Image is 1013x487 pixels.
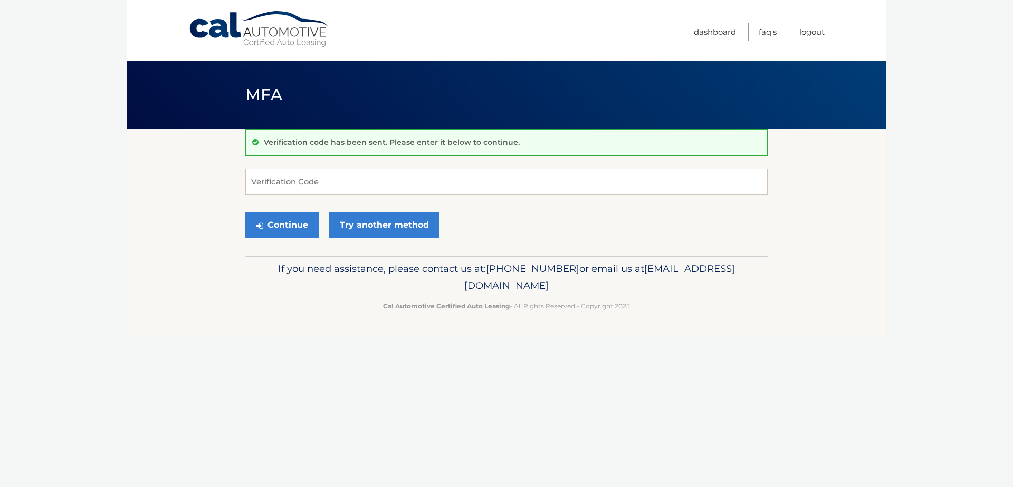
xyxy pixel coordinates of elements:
span: [PHONE_NUMBER] [486,262,579,275]
input: Verification Code [245,169,768,195]
span: MFA [245,85,282,104]
a: Logout [799,23,825,41]
a: Dashboard [694,23,736,41]
span: [EMAIL_ADDRESS][DOMAIN_NAME] [464,262,735,291]
strong: Cal Automotive Certified Auto Leasing [383,302,510,310]
a: Cal Automotive [188,11,331,48]
a: FAQ's [759,23,777,41]
a: Try another method [329,212,439,238]
button: Continue [245,212,319,238]
p: If you need assistance, please contact us at: or email us at [252,260,761,294]
p: - All Rights Reserved - Copyright 2025 [252,300,761,311]
p: Verification code has been sent. Please enter it below to continue. [264,138,520,147]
